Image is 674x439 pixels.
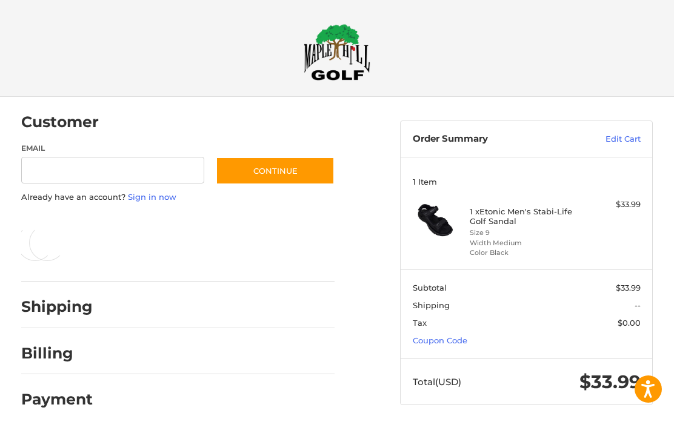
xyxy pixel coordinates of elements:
[413,318,427,328] span: Tax
[470,248,581,258] li: Color Black
[584,199,641,211] div: $33.99
[21,297,93,316] h2: Shipping
[618,318,641,328] span: $0.00
[21,390,93,409] h2: Payment
[21,113,99,131] h2: Customer
[470,206,581,226] h4: 1 x Etonic Men's Stabi-Life Golf Sandal
[470,238,581,248] li: Width Medium
[413,300,450,310] span: Shipping
[413,177,641,186] h3: 1 Item
[568,133,641,145] a: Edit Cart
[21,344,92,363] h2: Billing
[413,376,461,388] span: Total (USD)
[574,406,674,439] iframe: Google Customer Reviews
[216,157,335,185] button: Continue
[413,133,568,145] h3: Order Summary
[579,371,641,393] span: $33.99
[128,192,176,202] a: Sign in now
[635,300,641,310] span: --
[470,228,581,238] li: Size 9
[21,191,335,203] p: Already have an account?
[616,283,641,292] span: $33.99
[21,143,204,154] label: Email
[413,335,467,345] a: Coupon Code
[304,24,370,81] img: Maple Hill Golf
[413,283,447,292] span: Subtotal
